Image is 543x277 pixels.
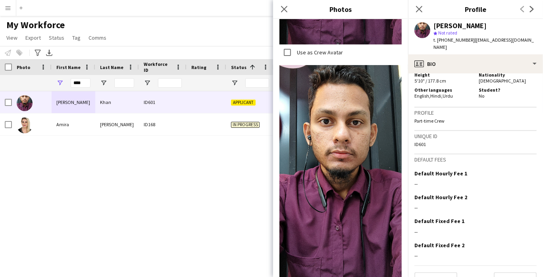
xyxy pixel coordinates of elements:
h3: Profile [408,4,543,14]
div: Bio [408,54,543,73]
h5: Nationality [479,72,537,78]
span: My Workforce [6,19,65,31]
span: 5'10" / 177.8 cm [414,78,446,84]
h3: Profile [414,109,537,116]
h3: Default Hourly Fee 2 [414,194,467,201]
input: First Name Filter Input [71,78,90,88]
div: Amira [52,113,95,135]
span: First Name [56,64,81,70]
a: View [3,33,21,43]
h3: Default Fixed Fee 2 [414,242,464,249]
div: -- [414,228,537,235]
p: Part-time Crew [414,118,537,124]
h5: Student? [479,87,537,93]
h5: Height [414,72,472,78]
div: Khan [95,91,139,113]
img: Amir Khan [17,95,33,111]
app-action-btn: Advanced filters [33,48,42,58]
h3: Photos [273,4,408,14]
span: Tag [72,34,81,41]
span: English , [414,93,430,99]
span: Status [231,64,246,70]
div: ID168 [139,113,187,135]
div: ID601 [414,141,537,147]
span: View [6,34,17,41]
img: Amira Ben Hmida [17,117,33,133]
div: ID601 [139,91,187,113]
span: In progress [231,122,260,128]
label: Use as Crew Avatar [295,49,343,56]
input: Workforce ID Filter Input [158,78,182,88]
a: Export [22,33,44,43]
span: t. [PHONE_NUMBER] [433,37,475,43]
span: Export [25,34,41,41]
button: Open Filter Menu [231,79,238,87]
span: Rating [191,64,206,70]
h3: Default Hourly Fee 1 [414,170,467,177]
div: [PERSON_NAME] [95,113,139,135]
input: Last Name Filter Input [114,78,134,88]
div: -- [414,204,537,211]
span: Photo [17,64,30,70]
input: Status Filter Input [245,78,269,88]
span: Urdu [443,93,453,99]
span: Not rated [438,30,457,36]
span: Hindi , [430,93,443,99]
button: Open Filter Menu [56,79,64,87]
div: -- [414,252,537,259]
a: Status [46,33,67,43]
span: Applicant [231,100,256,106]
span: Status [49,34,64,41]
app-action-btn: Export XLSX [44,48,54,58]
div: -- [414,180,537,187]
a: Tag [69,33,84,43]
span: | [EMAIL_ADDRESS][DOMAIN_NAME] [433,37,534,50]
span: Workforce ID [144,61,172,73]
span: Comms [89,34,106,41]
div: [PERSON_NAME] [433,22,487,29]
span: Last Name [100,64,123,70]
button: Open Filter Menu [100,79,107,87]
h5: Other languages [414,87,472,93]
h3: Default Fixed Fee 1 [414,217,464,225]
button: Open Filter Menu [144,79,151,87]
span: [DEMOGRAPHIC_DATA] [479,78,526,84]
a: Comms [85,33,110,43]
div: [PERSON_NAME] [52,91,95,113]
h3: Default fees [414,156,537,163]
span: No [479,93,484,99]
h3: Unique ID [414,133,537,140]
